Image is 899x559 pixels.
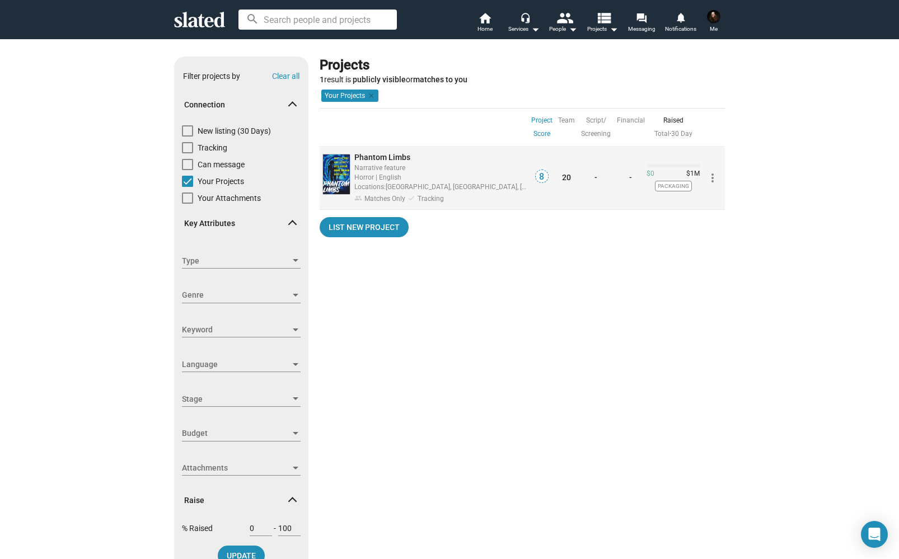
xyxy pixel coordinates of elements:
[617,114,645,127] a: Financial
[182,359,291,370] span: Language
[682,170,700,178] span: $1M
[607,22,620,36] mat-icon: arrow_drop_down
[531,114,552,140] a: Project Score
[556,10,573,26] mat-icon: people
[320,57,720,74] div: Projects
[198,192,261,204] span: Your Attachments
[184,218,289,229] span: Key Attributes
[706,171,719,185] mat-icon: more_vert
[528,22,542,36] mat-icon: arrow_drop_down
[536,171,548,182] span: 8
[665,22,696,36] span: Notifications
[707,10,720,24] img: Kat Croft
[558,114,575,127] a: Team
[654,130,669,138] a: Total
[354,183,386,191] span: Locations:
[320,75,324,84] strong: 1
[478,11,491,25] mat-icon: home
[587,22,618,36] span: Projects
[198,125,271,137] span: New listing (30 Days)
[198,176,244,187] span: Your Projects
[354,172,527,182] div: Horror | English
[238,10,397,30] input: Search people and projects
[628,22,655,36] span: Messaging
[174,244,308,486] div: Key Attributes
[647,114,700,127] div: Raised
[622,11,661,36] a: Messaging
[182,393,291,405] span: Stage
[508,22,540,36] div: Services
[354,153,410,162] span: Phantom Limbs
[364,195,405,203] span: Matches Only
[354,181,527,192] div: [GEOGRAPHIC_DATA], [GEOGRAPHIC_DATA], [GEOGRAPHIC_DATA], [GEOGRAPHIC_DATA], [GEOGRAPHIC_DATA], [G...
[661,11,700,36] a: Notifications
[629,173,632,182] a: -
[321,152,352,196] a: undefined
[418,195,444,203] span: Tracking
[710,22,718,36] span: Me
[562,173,571,182] a: 20
[182,428,291,439] span: Budget
[594,173,597,182] a: -
[465,11,504,36] a: Home
[182,255,291,267] span: Type
[544,11,583,36] button: People
[583,11,622,36] button: Projects
[183,71,240,82] div: Filter projects by
[182,462,291,474] span: Attachments
[365,91,375,101] mat-icon: clear
[182,324,291,336] span: Keyword
[636,12,647,23] mat-icon: forum
[477,22,493,36] span: Home
[174,482,308,518] mat-expansion-panel-header: Raise
[184,100,289,110] span: Connection
[408,193,415,201] mat-icon: done
[182,520,301,546] div: % Raised
[320,75,467,84] span: result is or
[353,75,406,84] b: publicly visible
[182,289,291,301] span: Genre
[581,114,611,140] a: Script/ Screening
[320,217,409,237] a: List New Project
[535,176,549,185] a: 8
[250,520,301,546] div: -
[655,181,692,191] span: Packaging
[596,10,612,26] mat-icon: view_list
[861,521,888,548] div: Open Intercom Messenger
[323,154,350,194] img: undefined
[566,22,579,36] mat-icon: arrow_drop_down
[272,72,299,81] button: Clear all
[329,217,400,237] span: List New Project
[354,152,527,204] a: Phantom LimbsNarrative featureHorror | EnglishLocations:[GEOGRAPHIC_DATA], [GEOGRAPHIC_DATA], [GE...
[700,8,727,37] button: Kat CroftMe
[413,75,467,84] b: matches to you
[549,22,577,36] div: People
[321,90,378,102] mat-chip: Your Projects
[174,206,308,242] mat-expansion-panel-header: Key Attributes
[198,142,227,153] span: Tracking
[354,162,527,173] div: Narrative feature
[520,12,530,22] mat-icon: headset_mic
[184,495,289,506] span: Raise
[671,130,692,138] a: 30 Day
[654,130,671,138] span: ·
[174,125,308,209] div: Connection
[504,11,544,36] button: Services
[174,87,308,123] mat-expansion-panel-header: Connection
[647,170,654,178] span: $0
[198,159,245,170] span: Can message
[675,12,686,22] mat-icon: notifications
[354,193,362,201] mat-icon: people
